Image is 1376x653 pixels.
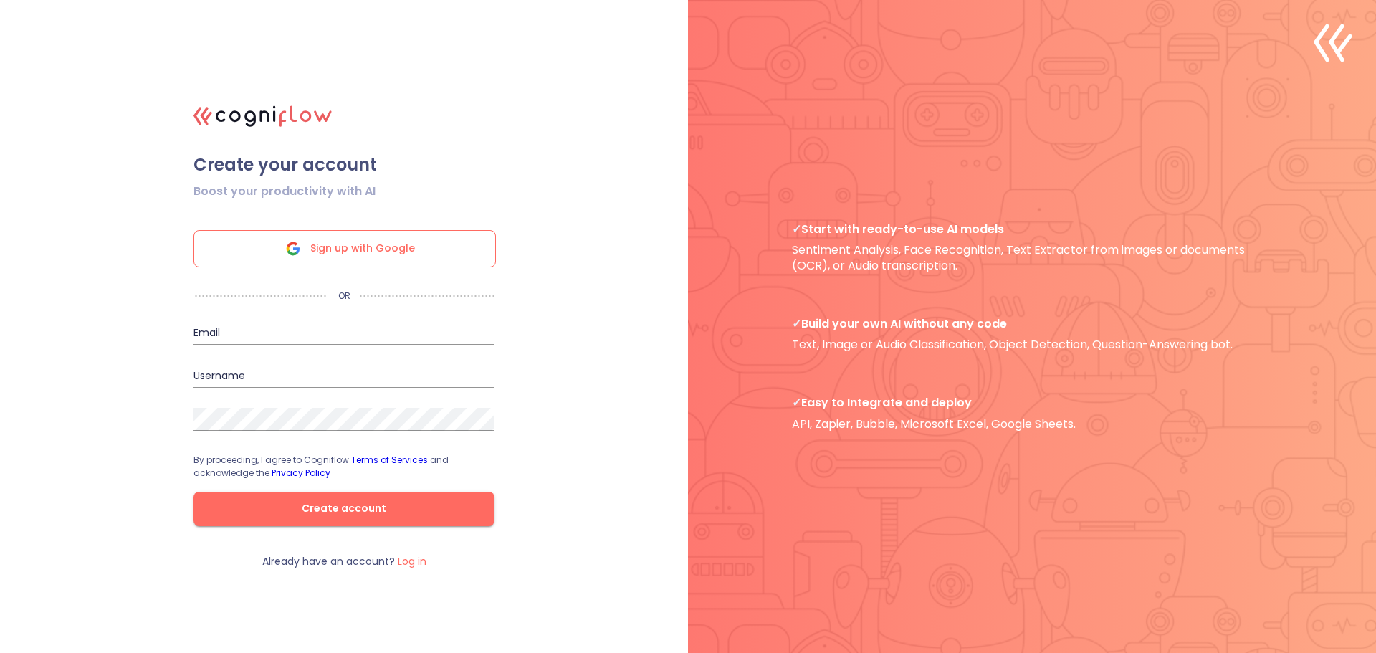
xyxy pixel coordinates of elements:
[792,395,1272,410] span: Easy to Integrate and deploy
[792,316,1272,353] p: Text, Image or Audio Classification, Object Detection, Question-Answering bot.
[193,183,376,200] span: Boost your productivity with AI
[193,154,494,176] span: Create your account
[272,467,330,479] a: Privacy Policy
[310,231,415,267] span: Sign up with Google
[398,554,426,568] label: Log in
[792,221,1272,237] span: Start with ready-to-use AI models
[792,394,801,411] b: ✓
[792,316,1272,331] span: Build your own AI without any code
[193,230,496,267] div: Sign up with Google
[792,221,1272,273] p: Sentiment Analysis, Face Recognition, Text Extractor from images or documents (OCR), or Audio tra...
[216,500,472,518] span: Create account
[792,221,801,237] b: ✓
[193,454,494,480] p: By proceeding, I agree to Cogniflow and acknowledge the
[262,555,426,568] p: Already have an account?
[351,454,428,466] a: Terms of Services
[792,395,1272,432] p: API, Zapier, Bubble, Microsoft Excel, Google Sheets.
[193,492,494,526] button: Create account
[328,290,360,302] p: OR
[792,315,801,332] b: ✓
